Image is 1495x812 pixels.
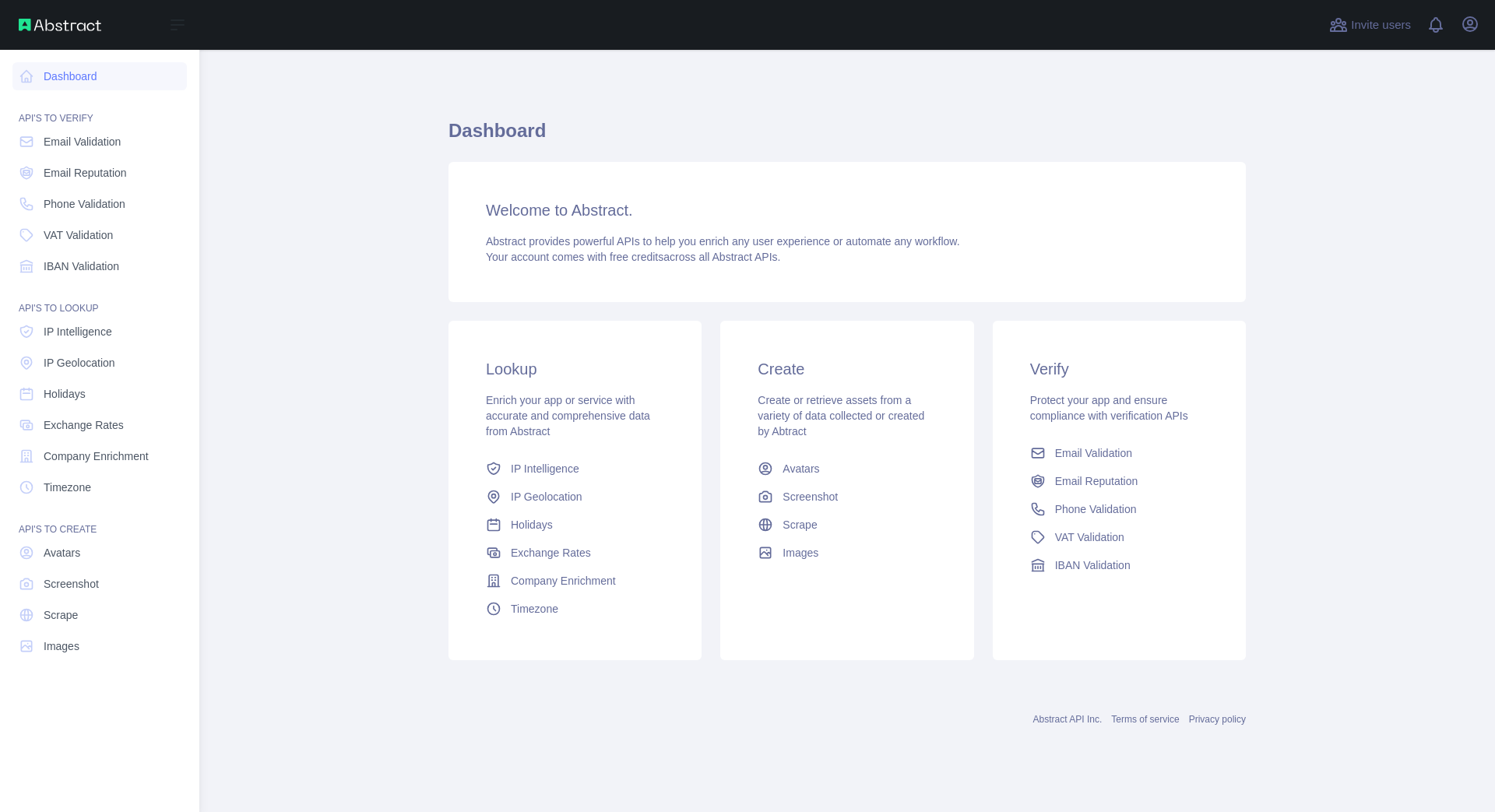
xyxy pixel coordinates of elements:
[12,190,187,218] a: Phone Validation
[511,489,582,504] span: IP Geolocation
[44,324,112,339] span: IP Intelligence
[1326,12,1414,37] button: Invite users
[12,539,187,567] a: Avatars
[783,489,838,504] span: Screenshot
[44,545,80,561] span: Avatars
[751,455,942,483] a: Avatars
[44,134,121,149] span: Email Validation
[12,349,187,377] a: IP Geolocation
[12,442,187,470] a: Company Enrichment
[486,358,664,380] h3: Lookup
[1024,495,1215,523] a: Phone Validation
[511,517,553,533] span: Holidays
[751,511,942,539] a: Scrape
[480,511,670,539] a: Holidays
[12,159,187,187] a: Email Reputation
[44,638,79,654] span: Images
[12,318,187,346] a: IP Intelligence
[1189,714,1246,725] a: Privacy policy
[44,417,124,433] span: Exchange Rates
[1351,16,1411,34] span: Invite users
[44,258,119,274] span: IBAN Validation
[511,545,591,561] span: Exchange Rates
[44,480,91,495] span: Timezone
[12,283,187,315] div: API'S TO LOOKUP
[1030,394,1188,422] span: Protect your app and ensure compliance with verification APIs
[12,411,187,439] a: Exchange Rates
[511,573,616,589] span: Company Enrichment
[1030,358,1208,380] h3: Verify
[783,517,817,533] span: Scrape
[19,19,101,31] img: Abstract API
[12,380,187,408] a: Holidays
[480,455,670,483] a: IP Intelligence
[12,221,187,249] a: VAT Validation
[480,483,670,511] a: IP Geolocation
[486,394,650,438] span: Enrich your app or service with accurate and comprehensive data from Abstract
[758,358,936,380] h3: Create
[44,576,99,592] span: Screenshot
[1055,501,1137,517] span: Phone Validation
[783,461,819,476] span: Avatars
[1055,529,1124,545] span: VAT Validation
[1024,551,1215,579] a: IBAN Validation
[12,62,187,90] a: Dashboard
[1024,523,1215,551] a: VAT Validation
[44,227,113,243] span: VAT Validation
[12,601,187,629] a: Scrape
[480,567,670,595] a: Company Enrichment
[448,118,1246,156] h1: Dashboard
[511,601,558,617] span: Timezone
[1024,467,1215,495] a: Email Reputation
[758,394,924,438] span: Create or retrieve assets from a variety of data collected or created by Abtract
[1111,714,1179,725] a: Terms of service
[1024,439,1215,467] a: Email Validation
[480,539,670,567] a: Exchange Rates
[12,252,187,280] a: IBAN Validation
[1055,557,1131,573] span: IBAN Validation
[610,251,663,263] span: free credits
[12,93,187,125] div: API'S TO VERIFY
[12,504,187,536] div: API'S TO CREATE
[44,355,115,371] span: IP Geolocation
[44,448,149,464] span: Company Enrichment
[44,165,127,181] span: Email Reputation
[12,570,187,598] a: Screenshot
[486,235,960,248] span: Abstract provides powerful APIs to help you enrich any user experience or automate any workflow.
[12,128,187,156] a: Email Validation
[751,483,942,511] a: Screenshot
[511,461,579,476] span: IP Intelligence
[12,473,187,501] a: Timezone
[783,545,818,561] span: Images
[486,199,1208,221] h3: Welcome to Abstract.
[1055,473,1138,489] span: Email Reputation
[44,196,125,212] span: Phone Validation
[44,607,78,623] span: Scrape
[751,539,942,567] a: Images
[12,632,187,660] a: Images
[480,595,670,623] a: Timezone
[486,251,780,263] span: Your account comes with across all Abstract APIs.
[1055,445,1132,461] span: Email Validation
[1033,714,1103,725] a: Abstract API Inc.
[44,386,86,402] span: Holidays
